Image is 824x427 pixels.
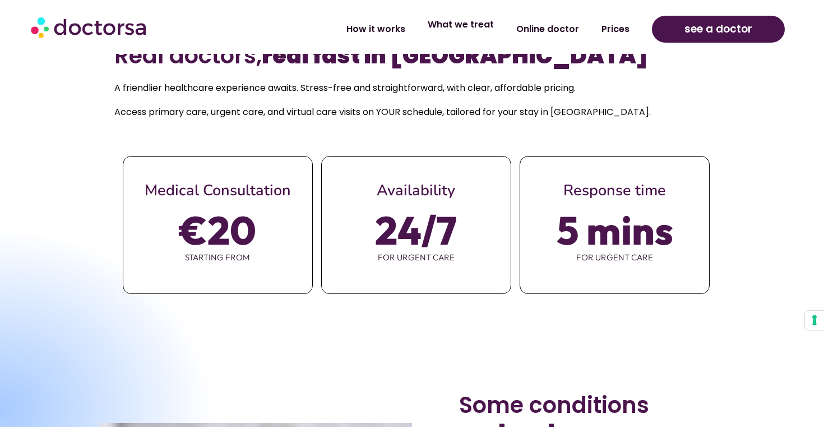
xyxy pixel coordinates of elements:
[505,16,590,42] a: Online doctor
[416,12,505,38] a: What we treat
[218,16,641,42] nav: Menu
[179,214,256,246] span: €20
[520,246,709,269] span: for urgent care
[375,214,457,246] span: 24/7
[114,81,576,94] span: A friendlier healthcare experience awaits. Stress-free and straightforward, with clear, affordabl...
[145,180,291,201] span: Medical Consultation
[262,40,648,71] b: real fast in [GEOGRAPHIC_DATA]
[557,214,673,246] span: 5 mins
[114,105,651,118] span: Access primary care, urgent care, and virtual care visits on YOUR schedule, tailored for your sta...
[322,246,511,269] span: for urgent care
[123,246,312,269] span: starting from
[114,42,710,69] h2: Real doctors,
[590,16,641,42] a: Prices
[652,16,785,43] a: see a doctor
[335,16,416,42] a: How it works
[684,20,752,38] span: see a doctor
[563,180,666,201] span: Response time
[377,180,455,201] span: Availability
[805,311,824,330] button: Your consent preferences for tracking technologies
